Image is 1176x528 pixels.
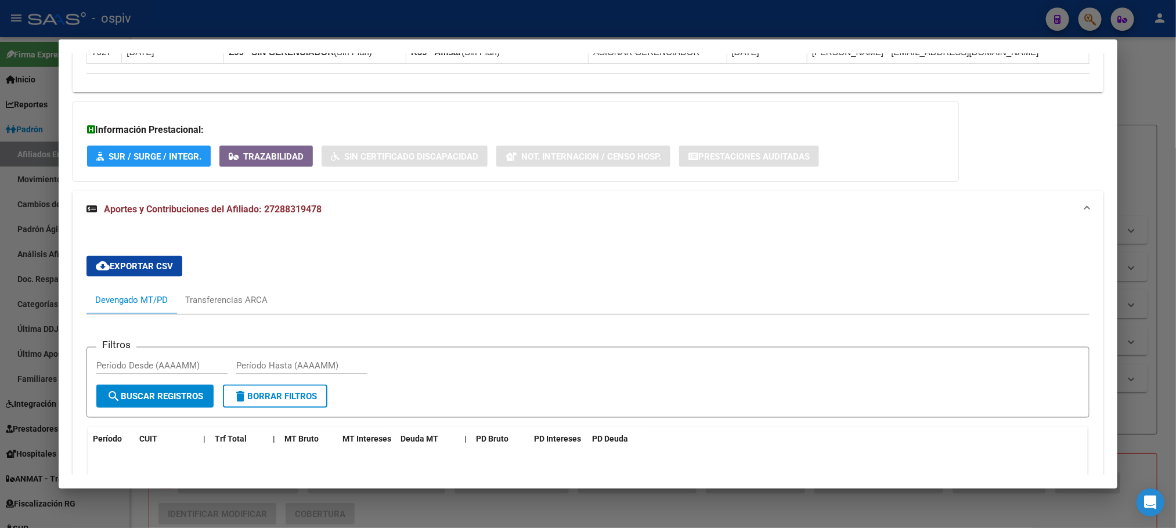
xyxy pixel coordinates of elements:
button: Not. Internacion / Censo Hosp. [496,146,670,167]
mat-icon: delete [233,389,247,403]
span: SUR / SURGE / INTEGR. [109,151,201,162]
button: Sin Certificado Discapacidad [322,146,488,167]
h3: Información Prestacional: [87,123,944,137]
datatable-header-cell: | [199,427,210,452]
h3: Filtros [96,338,136,351]
span: MT Bruto [284,435,319,444]
span: PD Intereses [534,435,581,444]
button: Trazabilidad [219,146,313,167]
span: PD Deuda [592,435,628,444]
span: PD Bruto [476,435,508,444]
span: Aportes y Contribuciones del Afiliado: 27288319478 [104,204,322,215]
span: Período [93,435,122,444]
div: Open Intercom Messenger [1137,489,1164,516]
span: Sin Plan [464,47,497,57]
span: MT Intereses [342,435,391,444]
span: Buscar Registros [107,391,203,402]
span: | [273,435,275,444]
datatable-header-cell: Período [88,427,135,452]
button: Prestaciones Auditadas [679,146,819,167]
mat-icon: search [107,389,121,403]
datatable-header-cell: MT Intereses [338,427,396,452]
span: Trazabilidad [243,151,304,162]
span: Exportar CSV [96,261,173,272]
datatable-header-cell: CUIT [135,427,199,452]
span: Sin Plan [337,47,369,57]
datatable-header-cell: PD Bruto [471,427,529,452]
button: SUR / SURGE / INTEGR. [87,146,211,167]
span: Deuda MT [401,435,438,444]
span: | [464,435,467,444]
span: Trf Total [215,435,247,444]
datatable-header-cell: | [460,427,471,452]
div: Devengado MT/PD [95,294,168,306]
div: Transferencias ARCA [185,294,268,306]
datatable-header-cell: Trf Total [210,427,268,452]
datatable-header-cell: PD Intereses [529,427,587,452]
strong: K59 - Amsar [411,47,461,57]
strong: Z99 - SIN GERENCIADOR [229,47,334,57]
mat-expansion-panel-header: Aportes y Contribuciones del Afiliado: 27288319478 [73,191,1103,228]
button: Buscar Registros [96,385,214,408]
span: | [203,435,205,444]
button: Borrar Filtros [223,385,327,408]
span: Borrar Filtros [233,391,317,402]
datatable-header-cell: MT Bruto [280,427,338,452]
button: Exportar CSV [86,256,182,277]
datatable-header-cell: | [268,427,280,452]
span: Sin Certificado Discapacidad [344,151,478,162]
span: CUIT [139,435,157,444]
span: Prestaciones Auditadas [698,151,810,162]
span: Not. Internacion / Censo Hosp. [521,151,661,162]
mat-icon: cloud_download [96,259,110,273]
datatable-header-cell: Deuda MT [396,427,460,452]
datatable-header-cell: PD Deuda [587,427,651,452]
